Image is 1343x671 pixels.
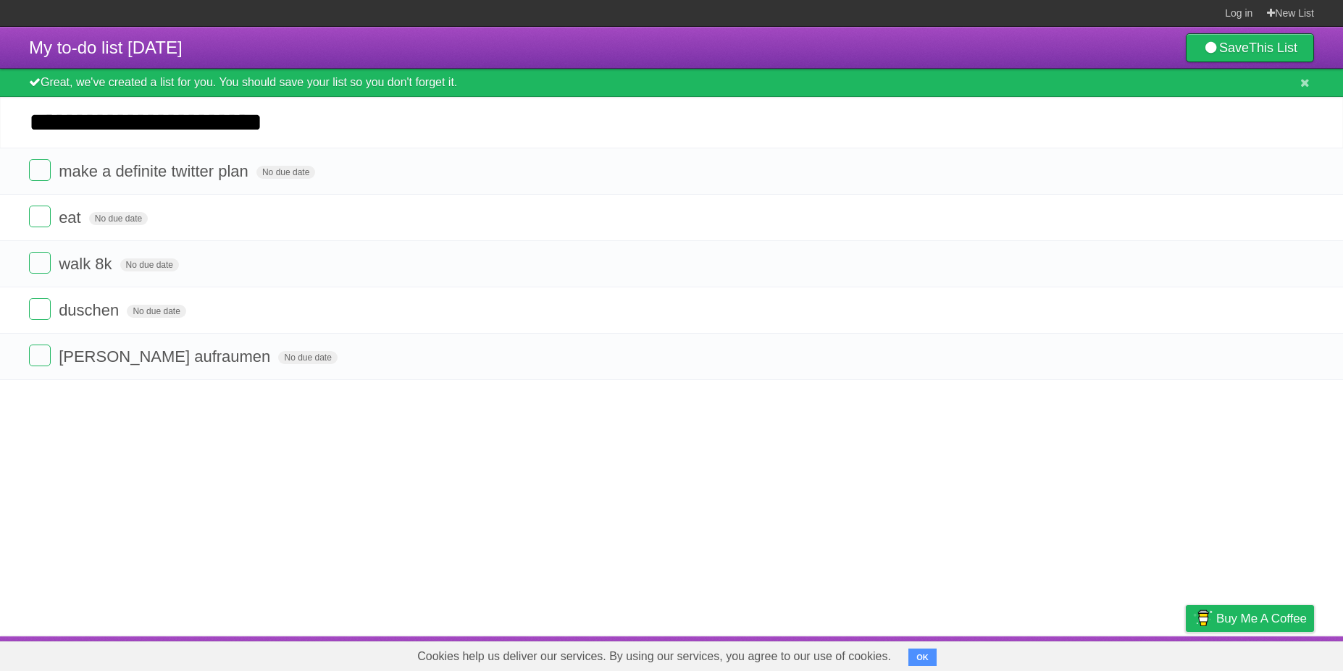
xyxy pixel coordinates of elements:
[1186,33,1314,62] a: SaveThis List
[1216,606,1307,631] span: Buy me a coffee
[29,159,51,181] label: Done
[1167,640,1205,667] a: Privacy
[993,640,1024,667] a: About
[127,305,185,318] span: No due date
[89,212,148,225] span: No due date
[256,166,315,179] span: No due date
[29,298,51,320] label: Done
[59,301,122,319] span: duschen
[29,345,51,366] label: Done
[278,351,337,364] span: No due date
[59,255,115,273] span: walk 8k
[403,642,905,671] span: Cookies help us deliver our services. By using our services, you agree to our use of cookies.
[1041,640,1100,667] a: Developers
[29,252,51,274] label: Done
[59,162,252,180] span: make a definite twitter plan
[908,649,937,666] button: OK
[59,208,85,227] span: eat
[29,206,51,227] label: Done
[1186,605,1314,632] a: Buy me a coffee
[1193,606,1213,630] img: Buy me a coffee
[1118,640,1150,667] a: Terms
[1249,41,1297,55] b: This List
[59,347,274,366] span: [PERSON_NAME] aufraumen
[29,38,183,57] span: My to-do list [DATE]
[1223,640,1314,667] a: Suggest a feature
[120,258,179,271] span: No due date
